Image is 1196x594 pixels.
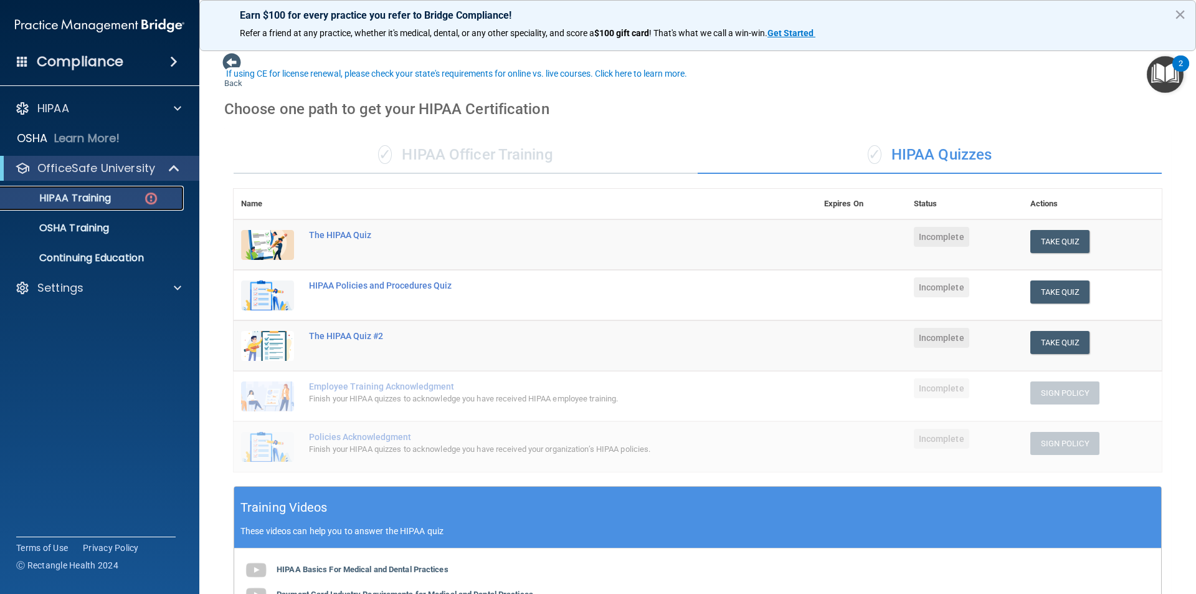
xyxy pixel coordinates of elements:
p: HIPAA [37,101,69,116]
button: Close [1174,4,1186,24]
div: HIPAA Officer Training [234,137,698,174]
p: Learn More! [54,131,120,146]
th: Status [906,189,1023,219]
p: OfficeSafe University [37,161,155,176]
span: ✓ [868,145,881,164]
p: OSHA Training [8,222,109,234]
a: Terms of Use [16,542,68,554]
div: HIPAA Quizzes [698,137,1162,174]
div: The HIPAA Quiz [309,230,754,240]
p: These videos can help you to answer the HIPAA quiz [240,526,1155,536]
button: Sign Policy [1030,381,1099,405]
button: If using CE for license renewal, please check your state's requirements for online vs. live cours... [224,67,689,80]
p: HIPAA Training [8,192,111,204]
button: Sign Policy [1030,432,1099,455]
span: Incomplete [914,378,969,398]
div: If using CE for license renewal, please check your state's requirements for online vs. live cours... [226,69,687,78]
div: Choose one path to get your HIPAA Certification [224,91,1171,127]
div: Policies Acknowledgment [309,432,754,442]
div: 2 [1179,64,1183,80]
button: Take Quiz [1030,230,1090,253]
p: OSHA [17,131,48,146]
span: Refer a friend at any practice, whether it's medical, dental, or any other speciality, and score a [240,28,594,38]
div: HIPAA Policies and Procedures Quiz [309,280,754,290]
a: HIPAA [15,101,181,116]
a: Get Started [767,28,815,38]
div: Employee Training Acknowledgment [309,381,754,391]
a: Settings [15,280,181,295]
img: PMB logo [15,13,184,38]
h4: Compliance [37,53,123,70]
th: Expires On [817,189,906,219]
h5: Training Videos [240,497,328,519]
p: Settings [37,280,83,295]
b: HIPAA Basics For Medical and Dental Practices [277,565,448,574]
p: Continuing Education [8,252,178,264]
div: Finish your HIPAA quizzes to acknowledge you have received HIPAA employee training. [309,391,754,406]
button: Take Quiz [1030,280,1090,304]
p: Earn $100 for every practice you refer to Bridge Compliance! [240,9,1156,21]
a: Back [224,64,242,88]
button: Open Resource Center, 2 new notifications [1147,56,1184,93]
span: Incomplete [914,277,969,297]
img: gray_youtube_icon.38fcd6cc.png [244,558,268,583]
span: Incomplete [914,429,969,449]
a: Privacy Policy [83,542,139,554]
span: Incomplete [914,328,969,348]
th: Name [234,189,301,219]
div: Finish your HIPAA quizzes to acknowledge you have received your organization’s HIPAA policies. [309,442,754,457]
button: Take Quiz [1030,331,1090,354]
span: Ⓒ Rectangle Health 2024 [16,559,118,572]
span: ! That's what we call a win-win. [649,28,767,38]
span: ✓ [378,145,392,164]
strong: $100 gift card [594,28,649,38]
strong: Get Started [767,28,814,38]
img: danger-circle.6113f641.png [143,191,159,206]
div: The HIPAA Quiz #2 [309,331,754,341]
th: Actions [1023,189,1162,219]
span: Incomplete [914,227,969,247]
a: OfficeSafe University [15,161,181,176]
